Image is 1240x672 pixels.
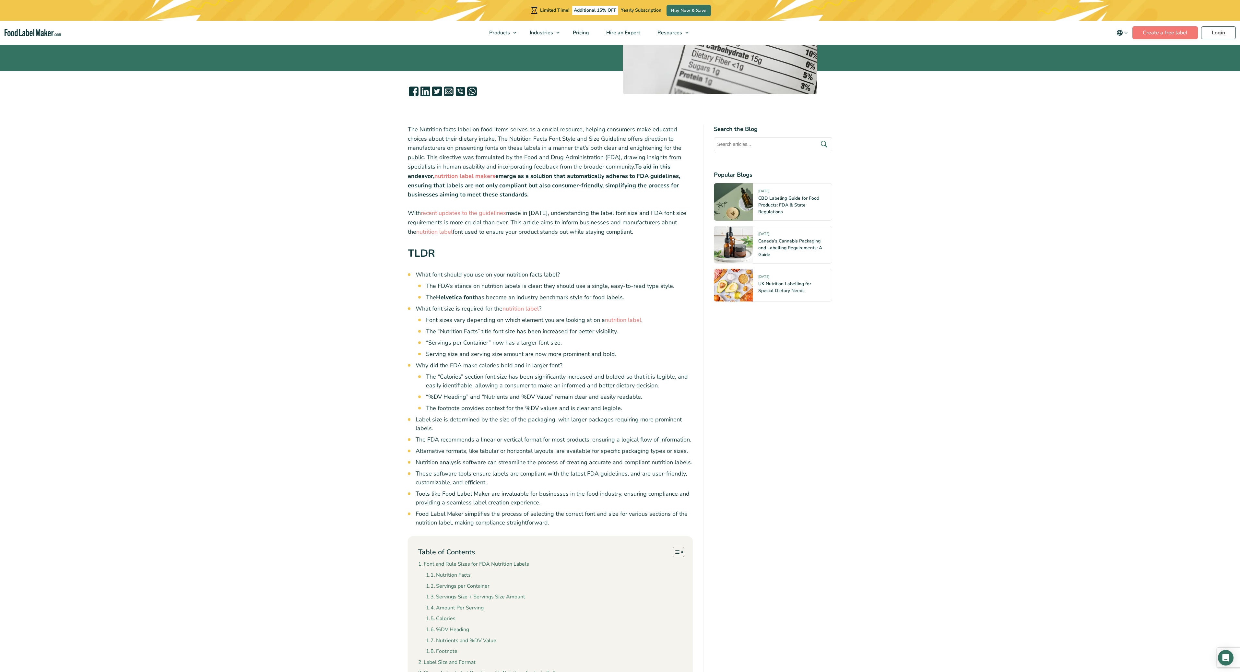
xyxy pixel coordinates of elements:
[416,304,693,359] li: What font size is required for the ?
[758,238,822,258] a: Canada’s Cannabis Packaging and Labelling Requirements: A Guide
[667,5,711,16] a: Buy Now & Save
[502,305,539,312] a: nutrition label
[668,547,682,558] a: Toggle Table of Content
[426,282,693,290] li: The FDA’s stance on nutrition labels is clear: they should use a single, easy-to-read type style.
[426,372,693,390] li: The “Calories” section font size has been significantly increased and bolded so that it is legibl...
[426,604,484,612] a: Amount Per Serving
[714,171,832,179] h4: Popular Blogs
[408,208,693,236] p: With made in [DATE], understanding the label font size and FDA font size requirements is more cru...
[436,293,475,301] strong: Helvetica font
[426,637,496,645] a: Nutrients and %DV Value
[418,658,476,667] a: Label Size and Format
[528,29,554,36] span: Industries
[426,293,693,302] li: The has become an industry benchmark style for food labels.
[621,7,661,13] span: Yearly Subscription
[421,209,506,217] a: recent updates to the guidelines
[655,29,683,36] span: Resources
[714,137,832,151] input: Search articles...
[605,316,641,324] a: nutrition label
[426,647,457,656] a: Footnote
[758,274,769,282] span: [DATE]
[1218,650,1234,666] div: Open Intercom Messenger
[571,29,590,36] span: Pricing
[521,21,563,45] a: Industries
[487,29,511,36] span: Products
[408,172,680,199] strong: emerge as a solution that automatically adheres to FDA guidelines, ensuring that labels are not o...
[418,560,529,569] a: Font and Rule Sizes for FDA Nutrition Labels
[416,435,693,444] li: The FDA recommends a linear or vertical format for most products, ensuring a logical flow of info...
[426,582,490,591] a: Servings per Container
[416,361,693,413] li: Why did the FDA make calories bold and in larger font?
[416,510,693,527] li: Food Label Maker simplifies the process of selecting the correct font and size for various sectio...
[426,350,693,359] li: Serving size and serving size amount are now more prominent and bold.
[434,172,495,180] a: nutrition label makers
[418,547,475,557] p: Table of Contents
[1132,26,1198,39] a: Create a free label
[426,615,455,623] a: Calories
[758,231,769,239] span: [DATE]
[408,125,693,199] p: The Nutrition facts label on food items serves as a crucial resource, helping consumers make educ...
[426,571,471,580] a: Nutrition Facts
[416,415,693,433] li: Label size is determined by the size of the packaging, with larger packages requiring more promin...
[426,316,693,324] li: Font sizes vary depending on which element you are looking at on a .
[758,195,819,215] a: CBD Labeling Guide for Food Products: FDA & State Regulations
[649,21,692,45] a: Resources
[426,404,693,413] li: The footnote provides context for the %DV values and is clear and legible.
[408,246,435,260] strong: TLDR
[1201,26,1236,39] a: Login
[598,21,647,45] a: Hire an Expert
[416,469,693,487] li: These software tools ensure labels are compliant with the latest FDA guidelines, and are user-fri...
[426,626,469,634] a: %DV Heading
[426,338,693,347] li: “Servings per Container” now has a larger font size.
[416,228,453,236] a: nutrition label
[426,327,693,336] li: The “Nutrition Facts” title font size has been increased for better visibility.
[416,458,693,467] li: Nutrition analysis software can streamline the process of creating accurate and compliant nutriti...
[426,393,693,401] li: “%DV Heading” and “Nutrients and %DV Value” remain clear and easily readable.
[564,21,596,45] a: Pricing
[758,189,769,196] span: [DATE]
[416,489,693,507] li: Tools like Food Label Maker are invaluable for businesses in the food industry, ensuring complian...
[408,163,670,180] strong: To aid in this endeavor,
[758,281,811,294] a: UK Nutrition Labelling for Special Dietary Needs
[604,29,641,36] span: Hire an Expert
[416,447,693,455] li: Alternative formats, like tabular or horizontal layouts, are available for specific packaging typ...
[572,6,618,15] span: Additional 15% OFF
[540,7,569,13] span: Limited Time!
[714,125,832,134] h4: Search the Blog
[481,21,520,45] a: Products
[416,270,693,302] li: What font should you use on your nutrition facts label?
[426,593,525,601] a: Servings Size + Servings Size Amount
